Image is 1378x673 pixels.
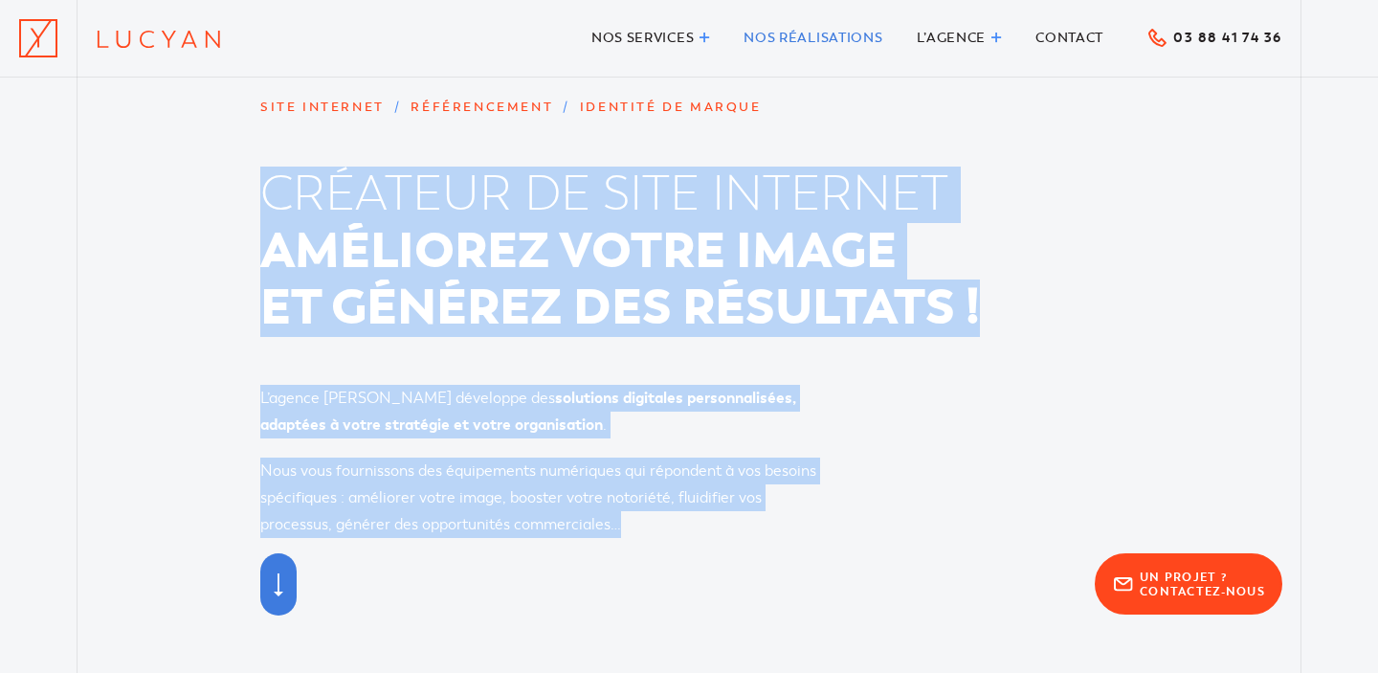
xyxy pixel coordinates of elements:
strong: Améliorez votre image [260,218,897,283]
a: Contact [1035,26,1103,50]
span: Nos services [591,30,694,46]
a: 03 88 41 74 36 [1145,24,1282,49]
p: L’agence [PERSON_NAME] développe des . [260,385,826,438]
p: Nous vous fournissons des équipements numériques qui répondent à vos besoins spécifiques : amélio... [260,458,826,538]
a: Nos services [591,26,710,50]
span: Contact [1035,30,1103,46]
span: L’agence [917,30,987,46]
a: Un projet ?Contactez-nous [1095,553,1282,615]
span: Créateur de site internet [260,167,980,223]
strong: solutions digitales personnalisées, adaptées à votre stratégie et votre organisation [260,388,796,435]
a: Nos réalisations [744,26,882,50]
span: 03 88 41 74 36 [1173,31,1282,44]
span: / [563,100,570,115]
p: Site internet Référencement Identité de marque [260,97,1118,119]
span: Un projet ? Contactez-nous [1140,570,1265,599]
span: / [394,100,402,115]
span: Nos réalisations [744,30,882,46]
strong: et générez des résultats ! [260,275,980,340]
